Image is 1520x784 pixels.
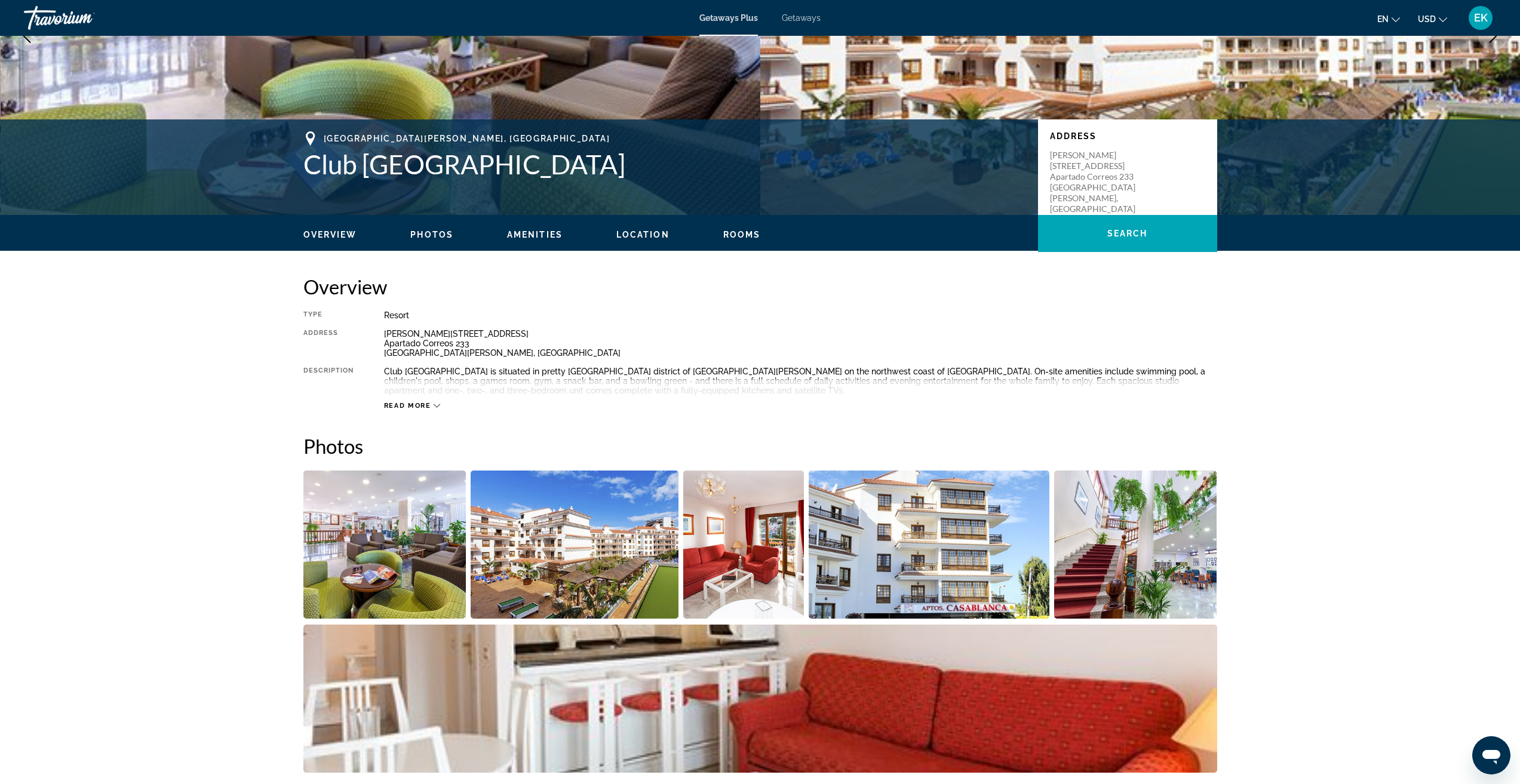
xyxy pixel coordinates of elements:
a: Getaways [782,13,821,23]
button: Search [1038,215,1217,252]
span: [GEOGRAPHIC_DATA][PERSON_NAME], [GEOGRAPHIC_DATA] [324,134,610,143]
div: Type [303,310,354,320]
div: Resort [384,310,1217,320]
button: Open full-screen image slider [1054,470,1217,619]
span: Location [616,230,670,239]
a: Travorium [24,2,143,33]
button: Location [616,229,670,240]
button: Open full-screen image slider [809,470,1049,619]
button: Rooms [723,229,761,240]
div: Description [303,367,354,395]
span: USD [1418,14,1436,24]
button: Read more [384,401,441,410]
button: Open full-screen image slider [303,624,1217,773]
span: Amenities [507,230,563,239]
span: Photos [410,230,453,239]
button: Photos [410,229,453,240]
a: Getaways Plus [699,13,758,23]
button: Open full-screen image slider [471,470,678,619]
button: Previous image [12,21,42,51]
div: Address [303,329,354,358]
div: [PERSON_NAME][STREET_ADDRESS] Apartado Correos 233 [GEOGRAPHIC_DATA][PERSON_NAME], [GEOGRAPHIC_DATA] [384,329,1217,358]
span: Read more [384,402,431,410]
span: Search [1107,229,1148,238]
h1: Club [GEOGRAPHIC_DATA] [303,149,1026,180]
p: Address [1050,131,1205,141]
button: Amenities [507,229,563,240]
span: Overview [303,230,357,239]
h2: Overview [303,275,1217,299]
button: Next image [1478,21,1508,51]
iframe: Schaltfläche zum Öffnen des Messaging-Fensters [1472,736,1510,774]
p: [PERSON_NAME][STREET_ADDRESS] Apartado Correos 233 [GEOGRAPHIC_DATA][PERSON_NAME], [GEOGRAPHIC_DATA] [1050,150,1146,214]
span: EK [1474,12,1488,24]
button: Overview [303,229,357,240]
button: User Menu [1465,5,1496,30]
button: Change currency [1418,10,1447,27]
h2: Photos [303,434,1217,458]
button: Change language [1377,10,1400,27]
span: Rooms [723,230,761,239]
div: Club [GEOGRAPHIC_DATA] is situated in pretty [GEOGRAPHIC_DATA] district of [GEOGRAPHIC_DATA][PERS... [384,367,1217,395]
span: en [1377,14,1389,24]
button: Open full-screen image slider [683,470,804,619]
button: Open full-screen image slider [303,470,466,619]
